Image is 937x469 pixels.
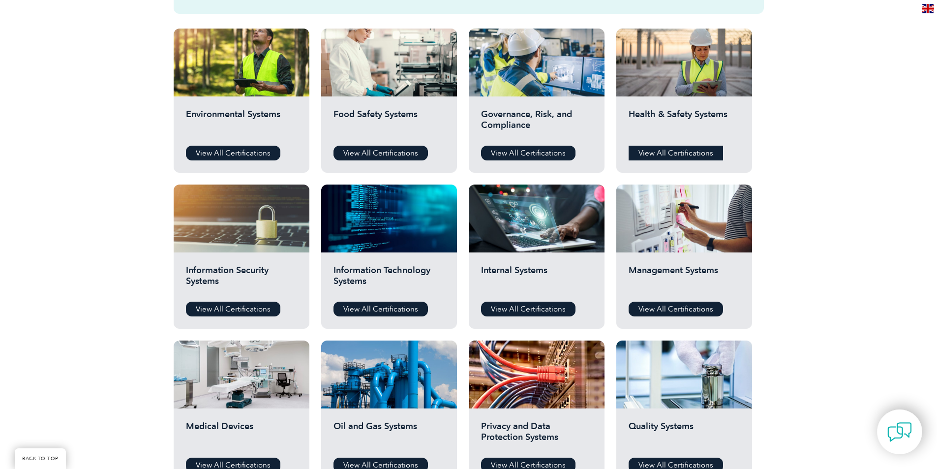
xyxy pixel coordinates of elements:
[481,109,592,138] h2: Governance, Risk, and Compliance
[186,109,297,138] h2: Environmental Systems
[887,420,912,444] img: contact-chat.png
[333,146,428,160] a: View All Certifications
[629,109,740,138] h2: Health & Safety Systems
[629,421,740,450] h2: Quality Systems
[186,421,297,450] h2: Medical Devices
[481,146,575,160] a: View All Certifications
[186,146,280,160] a: View All Certifications
[481,302,575,316] a: View All Certifications
[186,265,297,294] h2: Information Security Systems
[922,4,934,13] img: en
[629,265,740,294] h2: Management Systems
[629,302,723,316] a: View All Certifications
[333,421,445,450] h2: Oil and Gas Systems
[15,448,66,469] a: BACK TO TOP
[333,302,428,316] a: View All Certifications
[333,265,445,294] h2: Information Technology Systems
[333,109,445,138] h2: Food Safety Systems
[629,146,723,160] a: View All Certifications
[481,265,592,294] h2: Internal Systems
[481,421,592,450] h2: Privacy and Data Protection Systems
[186,302,280,316] a: View All Certifications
